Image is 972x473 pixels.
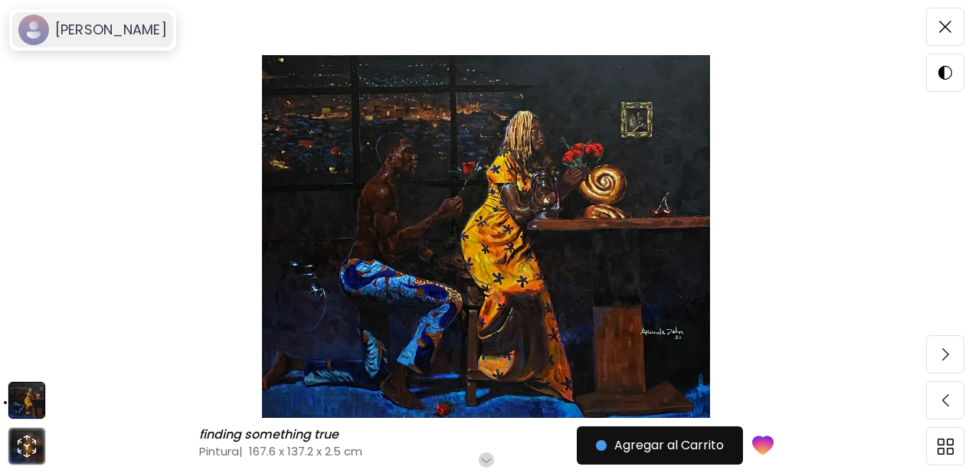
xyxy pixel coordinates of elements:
button: Agregar al Carrito [577,426,743,465]
h4: Pintura | 167.6 x 137.2 x 2.5 cm [199,443,627,459]
h6: [PERSON_NAME] [55,21,167,39]
img: favorites [752,434,774,457]
h6: finding something true [199,427,342,442]
span: Agregar al Carrito [596,436,724,455]
div: animation [15,434,39,458]
button: favorites [743,425,783,466]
